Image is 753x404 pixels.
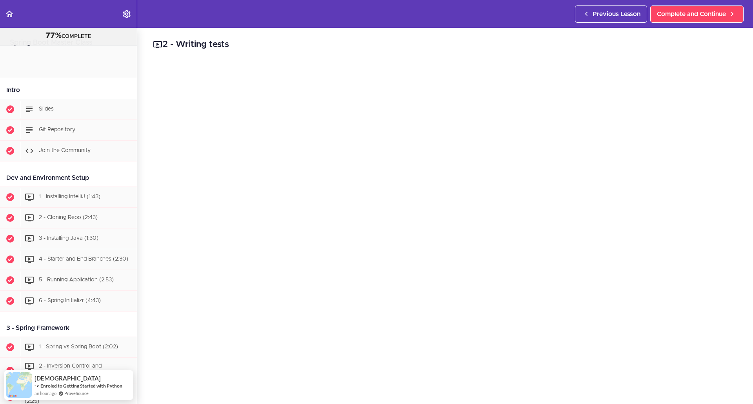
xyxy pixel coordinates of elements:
[10,31,127,41] div: COMPLETE
[650,5,744,23] a: Complete and Continue
[39,344,118,350] span: 1 - Spring vs Spring Boot (2:02)
[35,382,40,389] span: ->
[39,106,54,112] span: Slides
[153,63,737,391] iframe: Video Player
[25,363,102,378] span: 2 - Inversion Control and Dependency Injection (2:39)
[657,9,726,19] span: Complete and Continue
[122,9,131,19] svg: Settings Menu
[39,215,98,220] span: 2 - Cloning Repo (2:43)
[593,9,640,19] span: Previous Lesson
[39,298,101,303] span: 6 - Spring Initializr (4:43)
[39,277,114,283] span: 5 - Running Application (2:53)
[6,372,32,398] img: provesource social proof notification image
[64,391,89,396] a: ProveSource
[153,38,737,51] h2: 2 - Writing tests
[40,382,122,389] a: Enroled to Getting Started with Python
[39,256,128,262] span: 4 - Starter and End Branches (2:30)
[35,375,101,382] span: [DEMOGRAPHIC_DATA]
[39,148,91,153] span: Join the Community
[5,9,14,19] svg: Back to course curriculum
[39,127,75,132] span: Git Repository
[45,32,62,40] span: 77%
[39,194,100,199] span: 1 - Installing IntelliJ (1:43)
[575,5,647,23] a: Previous Lesson
[35,390,56,397] span: an hour ago
[39,236,98,241] span: 3 - Installing Java (1:30)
